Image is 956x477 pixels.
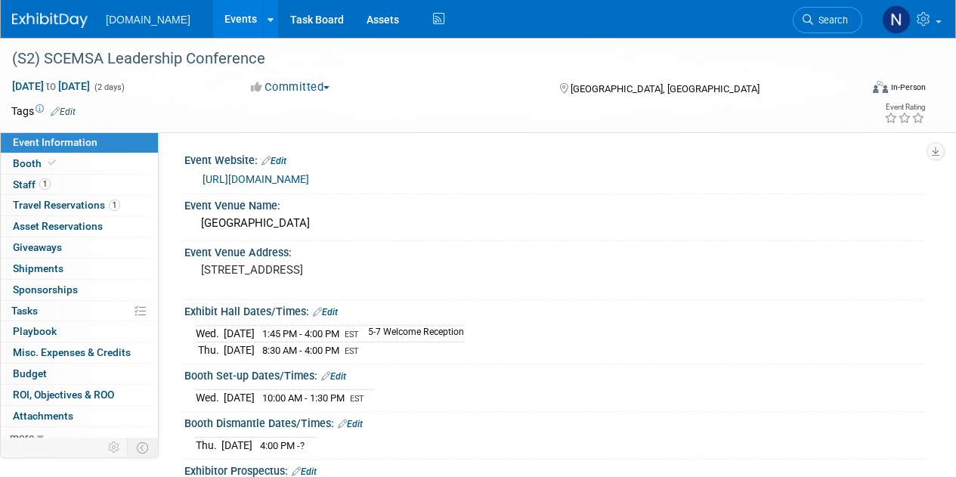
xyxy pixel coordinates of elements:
[13,410,73,422] span: Attachments
[106,14,190,26] span: [DOMAIN_NAME]
[224,326,255,342] td: [DATE]
[246,79,336,95] button: Committed
[338,419,363,429] a: Edit
[184,241,926,260] div: Event Venue Address:
[884,104,925,111] div: Event Rating
[313,307,338,317] a: Edit
[350,394,364,404] span: EST
[1,427,158,448] a: more
[1,280,158,300] a: Sponsorships
[13,367,47,379] span: Budget
[13,389,114,401] span: ROI, Objectives & ROO
[203,173,309,185] a: [URL][DOMAIN_NAME]
[261,156,286,166] a: Edit
[1,406,158,426] a: Attachments
[13,157,59,169] span: Booth
[11,104,76,119] td: Tags
[196,438,221,454] td: Thu.
[1,175,158,195] a: Staff1
[13,262,63,274] span: Shipments
[1,259,158,279] a: Shipments
[48,159,56,167] i: Booth reservation complete
[13,241,62,253] span: Giveaways
[793,7,862,33] a: Search
[813,14,848,26] span: Search
[10,431,34,443] span: more
[224,342,255,358] td: [DATE]
[196,390,224,406] td: Wed.
[882,5,911,34] img: Nicholas Fischer
[1,216,158,237] a: Asset Reservations
[184,364,926,384] div: Booth Set-up Dates/Times:
[184,412,926,432] div: Booth Dismantle Dates/Times:
[221,438,252,454] td: [DATE]
[262,392,345,404] span: 10:00 AM - 1:30 PM
[1,364,158,384] a: Budget
[224,390,255,406] td: [DATE]
[13,346,131,358] span: Misc. Expenses & Credits
[13,283,78,296] span: Sponsorships
[260,440,305,451] span: 4:00 PM -
[571,83,760,94] span: [GEOGRAPHIC_DATA], [GEOGRAPHIC_DATA]
[128,438,159,457] td: Toggle Event Tabs
[359,326,464,342] td: 5-7 Welcome Reception
[1,342,158,363] a: Misc. Expenses & Credits
[93,82,125,92] span: (2 days)
[792,79,926,101] div: Event Format
[13,199,120,211] span: Travel Reservations
[262,328,339,339] span: 1:45 PM - 4:00 PM
[201,263,477,277] pre: [STREET_ADDRESS]
[13,136,97,148] span: Event Information
[39,178,51,190] span: 1
[1,301,158,321] a: Tasks
[12,13,88,28] img: ExhibitDay
[184,300,926,320] div: Exhibit Hall Dates/Times:
[184,149,926,169] div: Event Website:
[345,330,359,339] span: EST
[44,80,58,92] span: to
[300,440,305,451] span: ?
[7,45,848,73] div: (S2) SCEMSA Leadership Conference
[292,466,317,477] a: Edit
[1,237,158,258] a: Giveaways
[13,325,57,337] span: Playbook
[1,321,158,342] a: Playbook
[1,385,158,405] a: ROI, Objectives & ROO
[196,212,914,235] div: [GEOGRAPHIC_DATA]
[51,107,76,117] a: Edit
[1,195,158,215] a: Travel Reservations1
[345,346,359,356] span: EST
[13,220,103,232] span: Asset Reservations
[196,342,224,358] td: Thu.
[13,178,51,190] span: Staff
[873,81,888,93] img: Format-Inperson.png
[321,371,346,382] a: Edit
[890,82,926,93] div: In-Person
[11,79,91,93] span: [DATE] [DATE]
[1,132,158,153] a: Event Information
[196,326,224,342] td: Wed.
[1,153,158,174] a: Booth
[109,200,120,211] span: 1
[262,345,339,356] span: 8:30 AM - 4:00 PM
[101,438,128,457] td: Personalize Event Tab Strip
[184,194,926,213] div: Event Venue Name:
[11,305,38,317] span: Tasks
